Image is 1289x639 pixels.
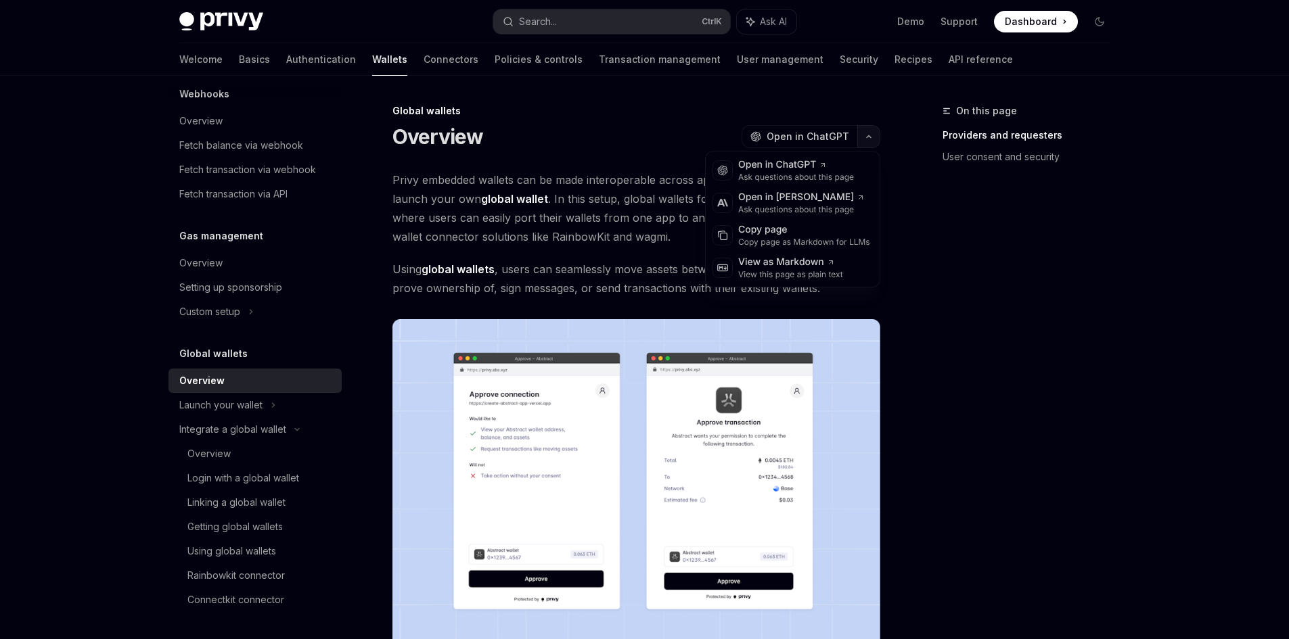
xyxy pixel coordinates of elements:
a: Recipes [895,43,932,76]
span: Ask AI [760,15,787,28]
div: Setting up sponsorship [179,279,282,295]
span: Ctrl K [702,16,722,27]
div: Global wallets [392,104,880,118]
a: Overview [168,251,342,275]
a: Overview [168,109,342,133]
a: Fetch transaction via webhook [168,158,342,182]
img: dark logo [179,12,263,31]
a: API reference [949,43,1013,76]
div: Search... [519,14,557,30]
div: Rainbowkit connector [187,567,285,584]
div: Overview [179,255,223,271]
button: Toggle dark mode [1089,11,1110,32]
div: Getting global wallets [187,519,283,535]
span: Open in ChatGPT [767,130,849,143]
button: Ask AI [737,9,796,34]
div: Copy page [738,223,870,237]
button: Open in ChatGPT [742,125,857,148]
div: Overview [179,373,225,389]
h1: Overview [392,124,484,149]
a: Getting global wallets [168,515,342,539]
strong: global wallets [422,262,495,276]
div: Custom setup [179,304,240,320]
a: Transaction management [599,43,721,76]
a: Connectors [424,43,478,76]
div: Fetch balance via webhook [179,137,303,153]
div: Open in [PERSON_NAME] [738,191,865,204]
a: Authentication [286,43,356,76]
div: Launch your wallet [179,397,263,413]
h5: Gas management [179,228,263,244]
div: Overview [187,446,231,462]
a: Support [941,15,978,28]
div: Fetch transaction via API [179,186,288,202]
div: Ask questions about this page [738,172,854,183]
a: Fetch balance via webhook [168,133,342,158]
a: Using global wallets [168,539,342,563]
strong: global wallet [481,192,548,206]
a: Demo [897,15,924,28]
div: Overview [179,113,223,129]
h5: Global wallets [179,346,248,362]
div: Connectkit connector [187,592,284,608]
a: Overview [168,442,342,466]
div: Ask questions about this page [738,204,865,215]
a: Login with a global wallet [168,466,342,490]
div: Login with a global wallet [187,470,299,486]
a: Connectkit connector [168,588,342,612]
span: Privy embedded wallets can be made interoperable across apps, making it easy for you to launch yo... [392,170,880,246]
div: Copy page as Markdown for LLMs [738,237,870,247]
div: Integrate a global wallet [179,421,286,437]
div: Fetch transaction via webhook [179,162,316,178]
a: User management [737,43,823,76]
div: View as Markdown [738,256,843,269]
a: Fetch transaction via API [168,182,342,206]
a: Linking a global wallet [168,490,342,515]
span: Dashboard [1005,15,1057,28]
button: Search...CtrlK [493,9,730,34]
a: User consent and security [943,146,1121,168]
a: Rainbowkit connector [168,563,342,588]
a: Policies & controls [495,43,583,76]
a: Dashboard [994,11,1078,32]
span: Using , users can seamlessly move assets between different apps and can easily prove ownership of... [392,260,880,298]
div: Using global wallets [187,543,276,559]
a: Providers and requesters [943,124,1121,146]
a: Basics [239,43,270,76]
span: On this page [956,103,1017,119]
div: Open in ChatGPT [738,158,854,172]
a: Wallets [372,43,407,76]
a: Overview [168,369,342,393]
a: Welcome [179,43,223,76]
div: Linking a global wallet [187,494,286,511]
a: Security [840,43,878,76]
a: Setting up sponsorship [168,275,342,300]
div: View this page as plain text [738,269,843,280]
